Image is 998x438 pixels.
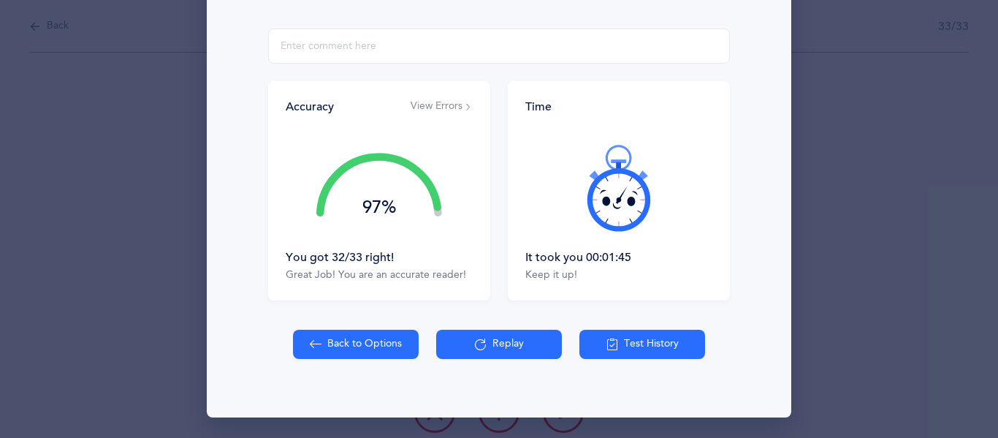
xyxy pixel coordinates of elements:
div: Keep it up! [525,268,712,283]
button: Test History [579,330,705,359]
input: Enter comment here [268,29,730,64]
button: Back to Options [293,330,419,359]
div: Great Job! You are an accurate reader! [286,268,473,283]
div: You got 32/33 right! [286,249,473,265]
div: Accuracy [286,99,334,115]
div: 97% [316,199,442,216]
div: It took you 00:01:45 [525,249,712,265]
div: Time [525,99,712,115]
button: Replay [436,330,562,359]
button: View Errors [411,99,473,114]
